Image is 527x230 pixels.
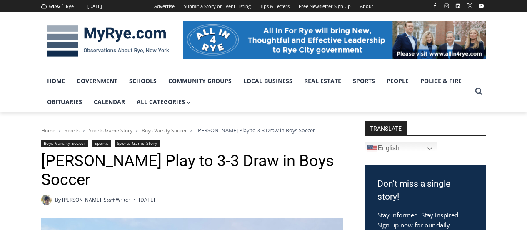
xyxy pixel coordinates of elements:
[190,128,193,134] span: >
[415,71,467,91] a: Police & Fire
[41,195,52,205] a: Author image
[471,84,486,99] button: View Search Form
[442,1,452,11] a: Instagram
[41,71,471,113] nav: Primary Navigation
[196,126,315,134] span: [PERSON_NAME] Play to 3-3 Draw in Boys Soccer
[123,71,162,91] a: Schools
[92,140,111,147] a: Sports
[347,71,381,91] a: Sports
[66,3,74,10] div: Rye
[41,127,55,134] a: Home
[41,152,343,190] h1: [PERSON_NAME] Play to 3-3 Draw in Boys Soccer
[88,91,131,112] a: Calendar
[453,1,463,11] a: Linkedin
[71,71,123,91] a: Government
[237,71,298,91] a: Local Business
[41,91,88,112] a: Obituaries
[65,127,80,134] a: Sports
[465,1,475,11] a: X
[55,196,61,204] span: By
[367,144,377,154] img: en
[136,128,138,134] span: >
[298,71,347,91] a: Real Estate
[89,127,132,134] a: Sports Game Story
[62,2,63,6] span: F
[83,128,85,134] span: >
[365,121,407,135] strong: TRANSLATE
[162,71,237,91] a: Community Groups
[381,71,415,91] a: People
[62,196,130,203] a: [PERSON_NAME], Staff Writer
[137,97,191,106] span: All Categories
[59,128,61,134] span: >
[430,1,440,11] a: Facebook
[41,195,52,205] img: (PHOTO: MyRye.com 2024 Head Intern, Editor and now Staff Writer Charlie Morris. Contributed.)Char...
[41,20,175,63] img: MyRye.com
[142,127,187,134] a: Boys Varsity Soccer
[49,3,60,9] span: 64.92
[41,71,71,91] a: Home
[87,3,102,10] div: [DATE]
[476,1,486,11] a: YouTube
[41,140,89,147] a: Boys Varsity Soccer
[377,177,473,204] h3: Don't miss a single story!
[41,126,343,134] nav: Breadcrumbs
[115,140,160,147] a: Sports Game Story
[131,91,197,112] a: All Categories
[365,142,437,155] a: English
[183,21,486,58] img: All in for Rye
[139,196,155,204] time: [DATE]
